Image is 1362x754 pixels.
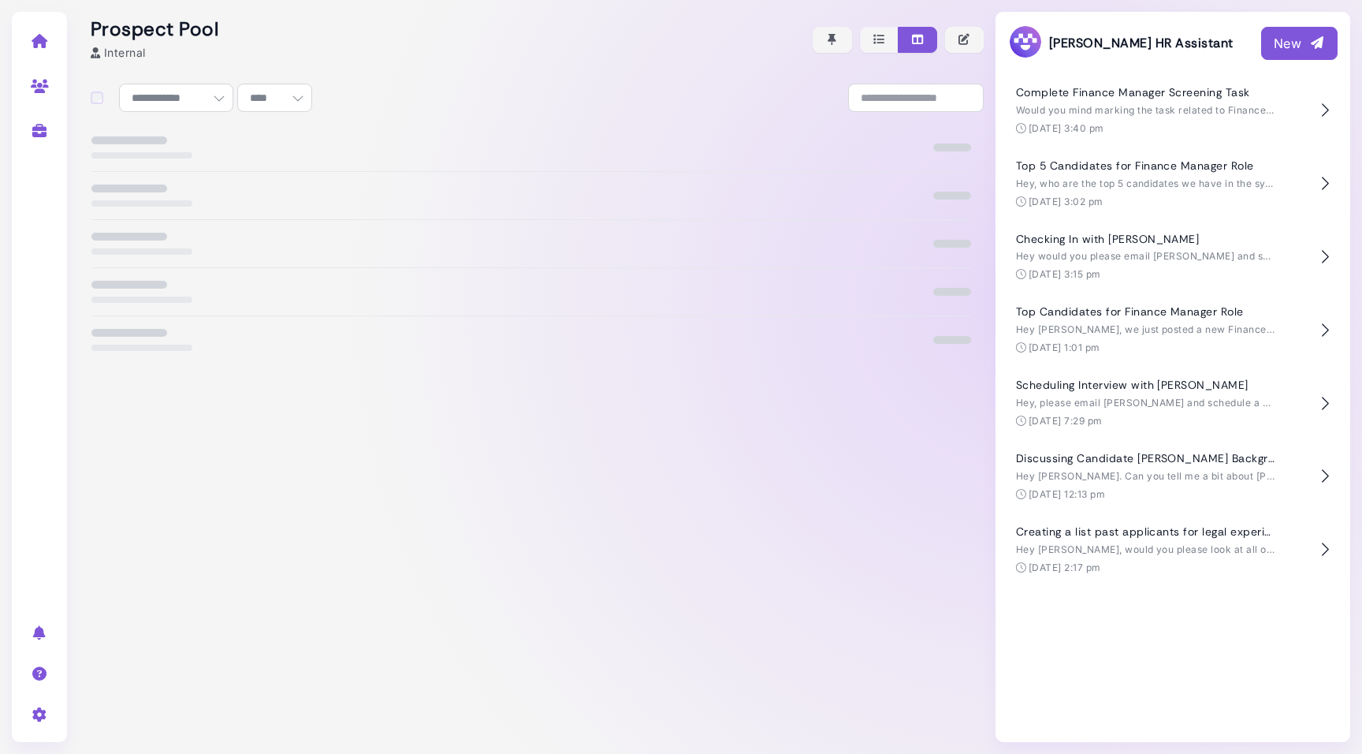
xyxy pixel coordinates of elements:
h4: Discussing Candidate [PERSON_NAME] Background [1016,452,1276,465]
button: New [1261,27,1338,60]
time: [DATE] 3:40 pm [1029,122,1104,134]
h3: [PERSON_NAME] HR Assistant [1008,24,1233,62]
h4: Complete Finance Manager Screening Task [1016,86,1276,99]
h2: Prospect Pool [91,18,218,41]
time: [DATE] 3:15 pm [1029,268,1101,280]
time: [DATE] 3:02 pm [1029,196,1103,207]
button: Scheduling Interview with [PERSON_NAME] Hey, please email [PERSON_NAME] and schedule a 30 min int... [1008,367,1338,440]
time: [DATE] 7:29 pm [1029,415,1103,427]
div: Internal [91,44,146,61]
time: [DATE] 12:13 pm [1029,488,1105,500]
button: Creating a list past applicants for legal experience Hey [PERSON_NAME], would you please look at ... [1008,513,1338,587]
button: Top 5 Candidates for Finance Manager Role Hey, who are the top 5 candidates we have in the system... [1008,147,1338,221]
h4: Creating a list past applicants for legal experience [1016,525,1276,539]
time: [DATE] 2:17 pm [1029,562,1101,573]
time: [DATE] 1:01 pm [1029,342,1100,353]
button: Top Candidates for Finance Manager Role Hey [PERSON_NAME], we just posted a new Finance Manager j... [1008,293,1338,367]
h4: Top Candidates for Finance Manager Role [1016,305,1276,319]
button: Checking In with [PERSON_NAME] Hey would you please email [PERSON_NAME] and see how the weather i... [1008,221,1338,294]
div: New [1274,34,1325,53]
h4: Top 5 Candidates for Finance Manager Role [1016,159,1276,173]
button: Discussing Candidate [PERSON_NAME] Background Hey [PERSON_NAME]. Can you tell me a bit about [PER... [1008,440,1338,513]
h4: Checking In with [PERSON_NAME] [1016,233,1276,246]
h4: Scheduling Interview with [PERSON_NAME] [1016,379,1276,392]
button: Complete Finance Manager Screening Task Would you mind marking the task related to Finance Manage... [1008,74,1338,147]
